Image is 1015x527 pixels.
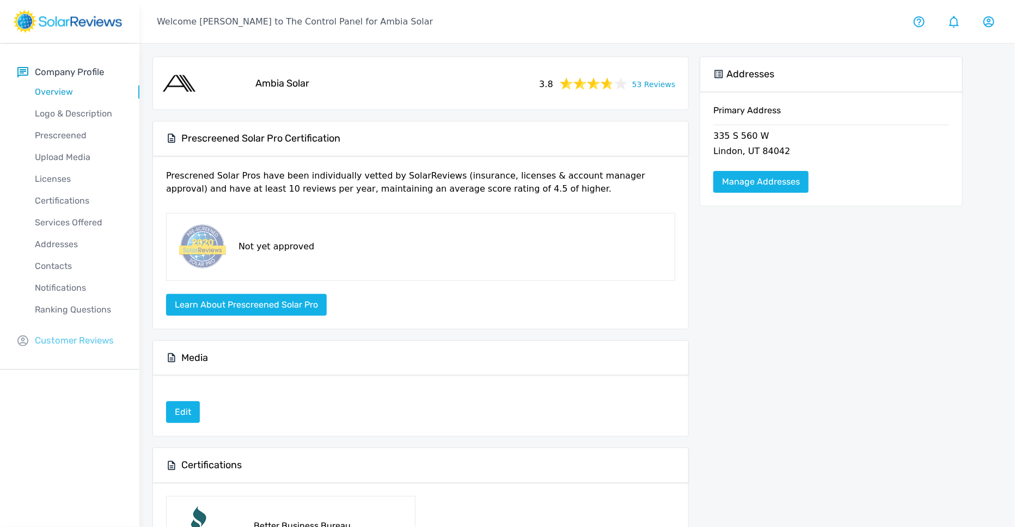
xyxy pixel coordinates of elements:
[166,294,327,316] button: Learn about Prescreened Solar Pro
[17,277,139,299] a: Notifications
[17,238,139,251] p: Addresses
[255,77,309,90] h5: Ambia Solar
[175,222,228,272] img: prescreened-badge.png
[17,190,139,212] a: Certifications
[17,212,139,234] a: Services Offered
[17,168,139,190] a: Licenses
[181,459,242,471] h5: Certifications
[239,240,314,253] p: Not yet approved
[166,299,327,310] a: Learn about Prescreened Solar Pro
[17,85,139,99] p: Overview
[713,171,809,193] a: Manage Addresses
[17,129,139,142] p: Prescreened
[17,125,139,146] a: Prescreened
[726,68,774,81] h5: Addresses
[35,65,104,79] p: Company Profile
[166,407,200,417] a: Edit
[166,401,200,423] a: Edit
[632,77,676,90] a: 53 Reviews
[35,334,114,347] p: Customer Reviews
[166,169,675,204] p: Prescrened Solar Pros have been individually vetted by SolarReviews (insurance, licenses & accoun...
[17,299,139,321] a: Ranking Questions
[17,194,139,207] p: Certifications
[181,352,208,364] h5: Media
[713,145,949,160] p: Lindon, UT 84042
[17,107,139,120] p: Logo & Description
[17,260,139,273] p: Contacts
[17,281,139,295] p: Notifications
[713,105,949,125] h6: Primary Address
[17,103,139,125] a: Logo & Description
[181,132,340,145] h5: Prescreened Solar Pro Certification
[713,130,949,145] p: 335 S 560 W
[539,76,553,91] span: 3.8
[17,146,139,168] a: Upload Media
[157,15,433,28] p: Welcome [PERSON_NAME] to The Control Panel for Ambia Solar
[17,255,139,277] a: Contacts
[17,151,139,164] p: Upload Media
[17,173,139,186] p: Licenses
[17,216,139,229] p: Services Offered
[17,81,139,103] a: Overview
[17,234,139,255] a: Addresses
[17,303,139,316] p: Ranking Questions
